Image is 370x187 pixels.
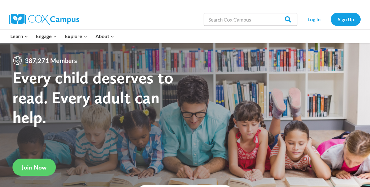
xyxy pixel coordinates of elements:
[65,32,87,40] span: Explore
[22,56,80,66] span: 387,271 Members
[6,30,118,43] nav: Primary Navigation
[10,32,28,40] span: Learn
[204,13,297,26] input: Search Cox Campus
[12,67,173,127] strong: Every child deserves to read. Every adult can help.
[36,32,57,40] span: Engage
[95,32,114,40] span: About
[300,13,361,26] nav: Secondary Navigation
[12,159,56,176] a: Join Now
[9,14,79,25] img: Cox Campus
[300,13,328,26] a: Log In
[22,164,46,171] span: Join Now
[331,13,361,26] a: Sign Up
